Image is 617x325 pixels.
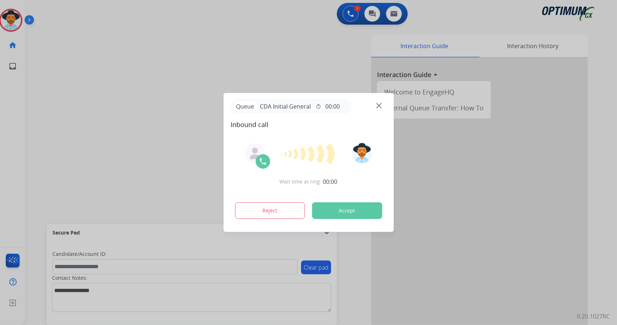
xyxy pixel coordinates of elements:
[233,102,257,111] p: Queue
[280,178,322,185] span: Wait time at ring:
[323,177,338,186] span: 00:00
[235,202,305,219] button: Reject
[376,103,382,109] img: close-button
[352,143,372,163] img: avatar
[257,102,314,111] span: CDA Initial General
[249,148,261,159] img: agent-avatar
[231,119,386,130] span: Inbound call
[325,102,340,111] span: 00:00
[258,157,267,166] img: call-icon
[315,104,321,109] mat-icon: timer
[312,202,382,219] button: Accept
[577,312,610,321] p: 0.20.1027RC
